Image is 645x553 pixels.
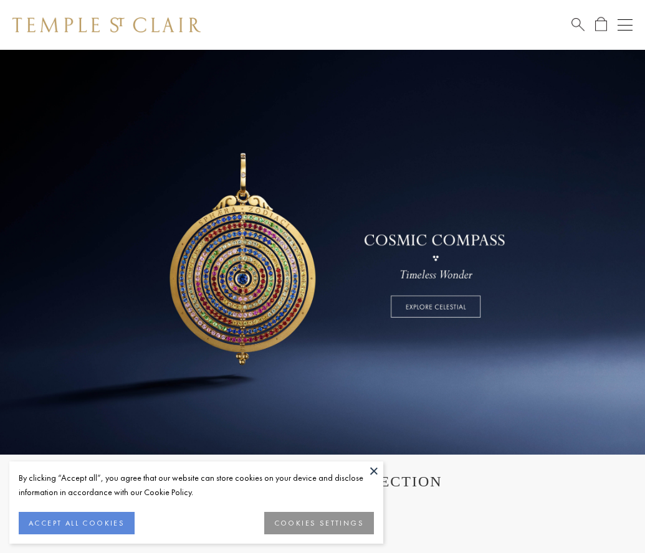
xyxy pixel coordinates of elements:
button: COOKIES SETTINGS [264,512,374,534]
button: ACCEPT ALL COOKIES [19,512,135,534]
button: Open navigation [618,17,633,32]
a: Open Shopping Bag [595,17,607,32]
div: By clicking “Accept all”, you agree that our website can store cookies on your device and disclos... [19,471,374,499]
img: Temple St. Clair [12,17,201,32]
a: Search [571,17,585,32]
